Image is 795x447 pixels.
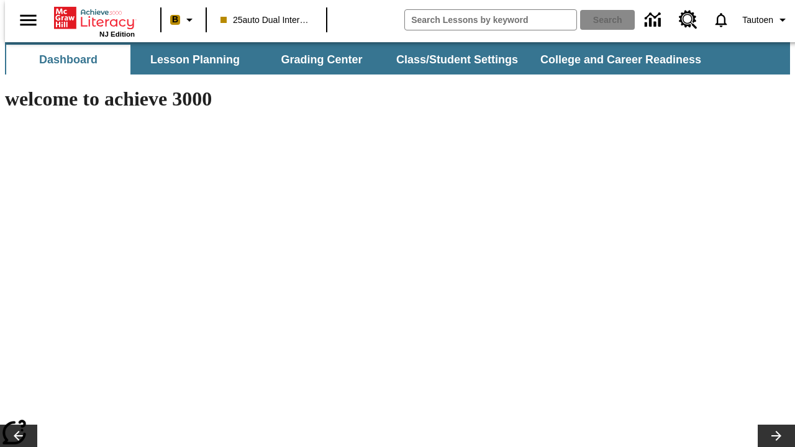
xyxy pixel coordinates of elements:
h1: welcome to achieve 3000 [5,88,542,111]
a: Resource Center, Will open in new tab [671,3,705,37]
div: SubNavbar [5,42,790,74]
button: Dashboard [6,45,130,74]
button: Boost Class color is peach. Change class color [165,9,202,31]
div: Home [54,4,135,38]
button: Lesson Planning [133,45,257,74]
button: Class/Student Settings [386,45,528,74]
span: B [172,12,178,27]
span: Tautoen [742,14,773,27]
button: Profile/Settings [737,9,795,31]
span: 25auto Dual International [220,14,312,27]
button: College and Career Readiness [530,45,711,74]
a: Home [54,6,135,30]
a: Notifications [705,4,737,36]
button: Grading Center [260,45,384,74]
button: Open side menu [10,2,47,38]
input: search field [405,10,576,30]
button: Lesson carousel, Next [758,425,795,447]
a: Data Center [637,3,671,37]
div: SubNavbar [5,45,712,74]
span: NJ Edition [99,30,135,38]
